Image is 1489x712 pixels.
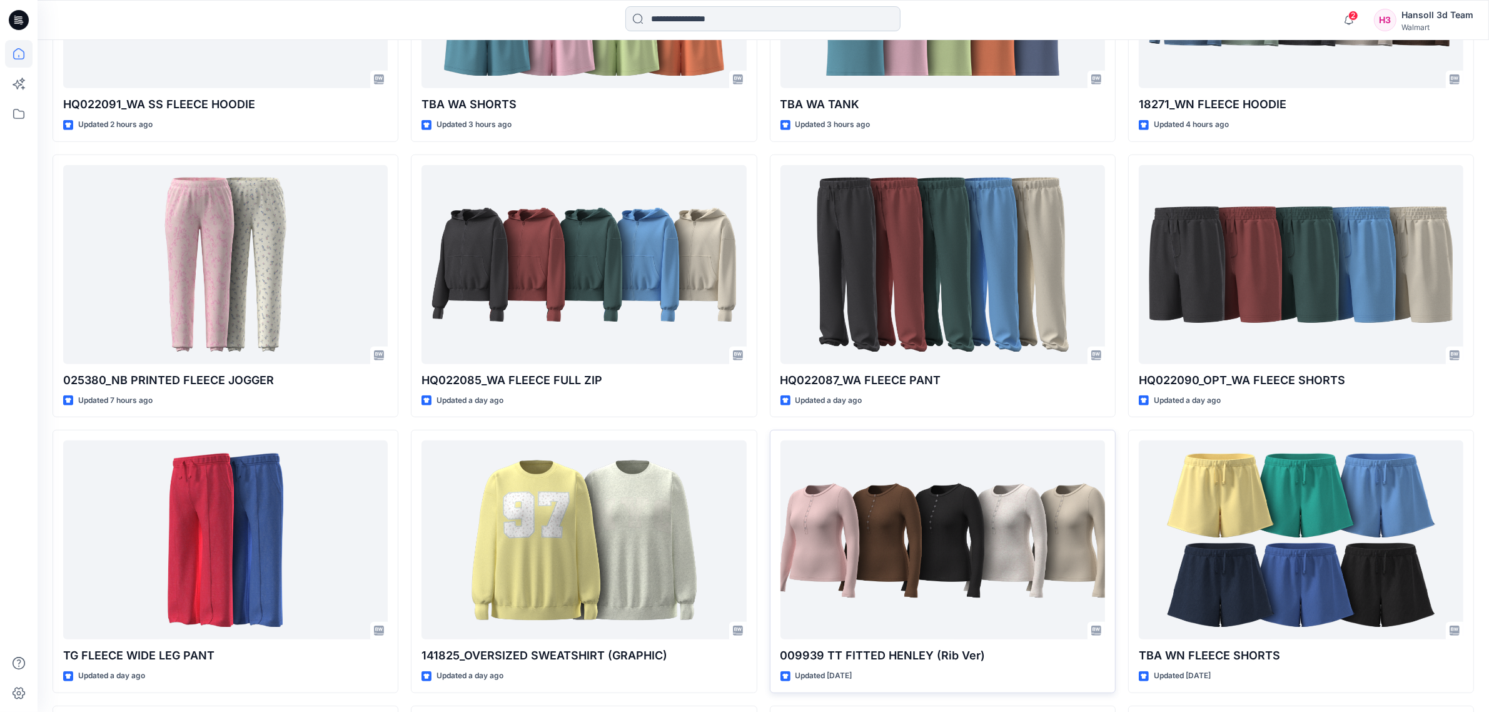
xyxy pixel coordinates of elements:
[1139,440,1463,639] a: TBA WN FLEECE SHORTS
[63,372,388,389] p: 025380_NB PRINTED FLEECE JOGGER
[437,394,503,407] p: Updated a day ago
[780,647,1105,664] p: 009939 TT FITTED HENLEY (Rib Ver)
[63,440,388,639] a: TG FLEECE WIDE LEG PANT
[795,118,871,131] p: Updated 3 hours ago
[1401,8,1473,23] div: Hansoll 3d Team
[1401,23,1473,32] div: Walmart
[421,165,746,364] a: HQ022085_WA FLEECE FULL ZIP
[780,165,1105,364] a: HQ022087_WA FLEECE PANT
[437,118,512,131] p: Updated 3 hours ago
[780,440,1105,639] a: 009939 TT FITTED HENLEY (Rib Ver)
[1154,394,1221,407] p: Updated a day ago
[780,372,1105,389] p: HQ022087_WA FLEECE PANT
[78,118,153,131] p: Updated 2 hours ago
[421,440,746,639] a: 141825_OVERSIZED SWEATSHIRT (GRAPHIC)
[1139,372,1463,389] p: HQ022090_OPT_WA FLEECE SHORTS
[421,372,746,389] p: HQ022085_WA FLEECE FULL ZIP
[421,647,746,664] p: 141825_OVERSIZED SWEATSHIRT (GRAPHIC)
[795,669,852,683] p: Updated [DATE]
[1139,96,1463,113] p: 18271_WN FLEECE HOODIE
[1374,9,1396,31] div: H3
[1348,11,1358,21] span: 2
[63,96,388,113] p: HQ022091_WA SS FLEECE HOODIE
[78,394,153,407] p: Updated 7 hours ago
[1139,647,1463,664] p: TBA WN FLEECE SHORTS
[421,96,746,113] p: TBA WA SHORTS
[780,96,1105,113] p: TBA WA TANK
[795,394,862,407] p: Updated a day ago
[78,669,145,683] p: Updated a day ago
[1139,165,1463,364] a: HQ022090_OPT_WA FLEECE SHORTS
[1154,669,1211,683] p: Updated [DATE]
[1154,118,1229,131] p: Updated 4 hours ago
[63,165,388,364] a: 025380_NB PRINTED FLEECE JOGGER
[437,669,503,683] p: Updated a day ago
[63,647,388,664] p: TG FLEECE WIDE LEG PANT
